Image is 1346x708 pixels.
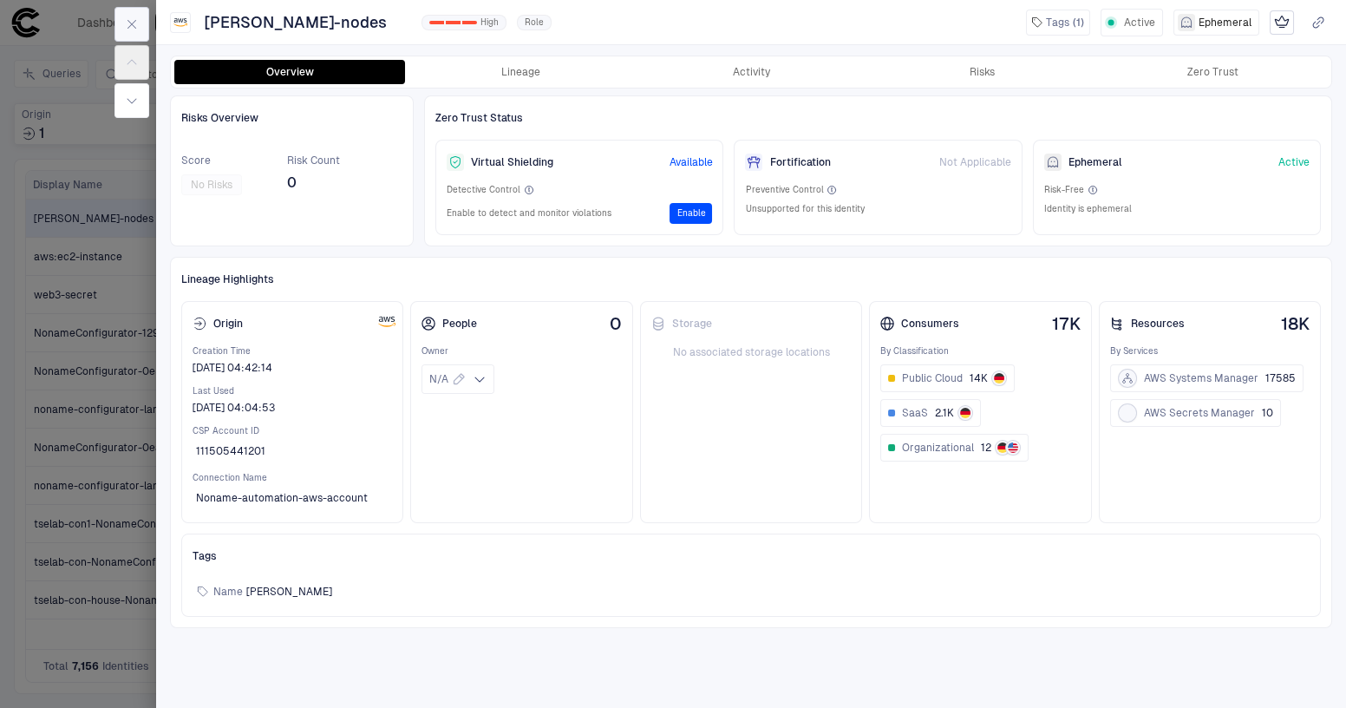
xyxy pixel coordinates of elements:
[193,545,1310,567] div: Tags
[181,154,242,167] span: Score
[405,60,636,84] button: Lineage
[1068,155,1122,169] span: Ephemeral
[193,401,275,415] div: 9/10/2025 11:04:53 (GMT+00:00 UTC)
[880,317,959,331] div: Consumers
[970,65,995,79] div: Risks
[1187,65,1238,79] div: Zero Trust
[193,578,353,606] button: Name[PERSON_NAME]
[1073,16,1084,29] span: ( 1 )
[471,155,553,169] span: Virtual Shielding
[1044,184,1084,196] span: Risk-Free
[446,21,461,24] div: 1
[246,585,376,599] span: [PERSON_NAME]
[1199,16,1251,29] span: Ephemeral
[193,345,392,357] span: Creation Time
[1110,399,1281,427] button: AWS Secrets Manager10
[193,361,272,375] div: 10/6/2021 11:42:14 (GMT+00:00 UTC)
[1110,364,1304,392] button: AWS Systems Manager17585
[1124,16,1155,29] span: Active
[970,371,988,385] span: 14K
[429,21,444,24] div: 0
[173,16,187,29] div: AWS
[462,21,477,24] div: 2
[196,491,368,505] span: Noname-automation-aws-account
[193,401,275,415] span: [DATE] 04:04:53
[193,437,290,465] button: 111505441201
[201,9,411,36] button: [PERSON_NAME]-nodes
[193,425,392,437] span: CSP Account ID
[447,184,520,196] span: Detective Control
[174,60,405,84] button: Overview
[193,484,392,512] button: Noname-automation-aws-account
[196,444,265,458] span: 111505441201
[981,441,991,455] span: 12
[651,317,712,331] div: Storage
[1008,442,1018,453] img: US
[429,372,448,386] span: N/A
[1278,155,1310,169] span: Active
[193,385,392,397] span: Last Used
[181,107,402,129] div: Risks Overview
[939,155,1011,169] span: Not Applicable
[670,203,712,224] button: Enable
[745,203,864,215] span: Unsupported for this identity
[880,345,1080,357] span: By Classification
[636,60,866,84] button: Activity
[435,107,1321,129] div: Zero Trust Status
[287,174,340,192] span: 0
[1144,371,1258,385] span: AWS Systems Manager
[610,314,622,333] span: 0
[181,268,1321,291] div: Lineage Highlights
[1262,406,1273,420] span: 10
[193,317,243,331] div: Origin
[902,441,974,455] span: Organizational
[960,408,970,418] img: DE
[1270,10,1294,35] div: Mark as Crown Jewel
[880,399,981,427] button: SaaS2.1KDE
[651,345,851,359] span: No associated storage locations
[378,315,392,329] div: AWS
[1281,314,1310,333] span: 18K
[421,317,477,331] div: People
[745,184,823,196] span: Preventive Control
[287,154,340,167] span: Risk Count
[205,12,387,33] span: [PERSON_NAME]-nodes
[480,16,499,29] span: High
[994,373,1004,383] img: DE
[421,345,621,357] span: Owner
[1110,317,1185,331] div: Resources
[669,155,712,169] span: Available
[525,16,544,29] span: Role
[902,406,928,420] span: SaaS
[1044,203,1132,215] span: Identity is ephemeral
[193,361,272,375] span: [DATE] 04:42:14
[880,364,1015,392] button: Public Cloud14KDE
[1052,314,1081,333] span: 17K
[902,371,963,385] span: Public Cloud
[191,178,232,192] span: No Risks
[997,442,1008,453] img: DE
[1110,345,1310,357] span: By Services
[1144,406,1255,420] span: AWS Secrets Manager
[193,472,392,484] span: Connection Name
[213,585,243,599] span: Name
[447,207,611,220] span: Enable to detect and monitor violations
[935,406,954,420] span: 2.1K
[769,155,830,169] span: Fortification
[1265,371,1296,385] span: 17585
[880,434,1029,462] button: Organizational12DEUS
[1046,16,1069,29] span: Tags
